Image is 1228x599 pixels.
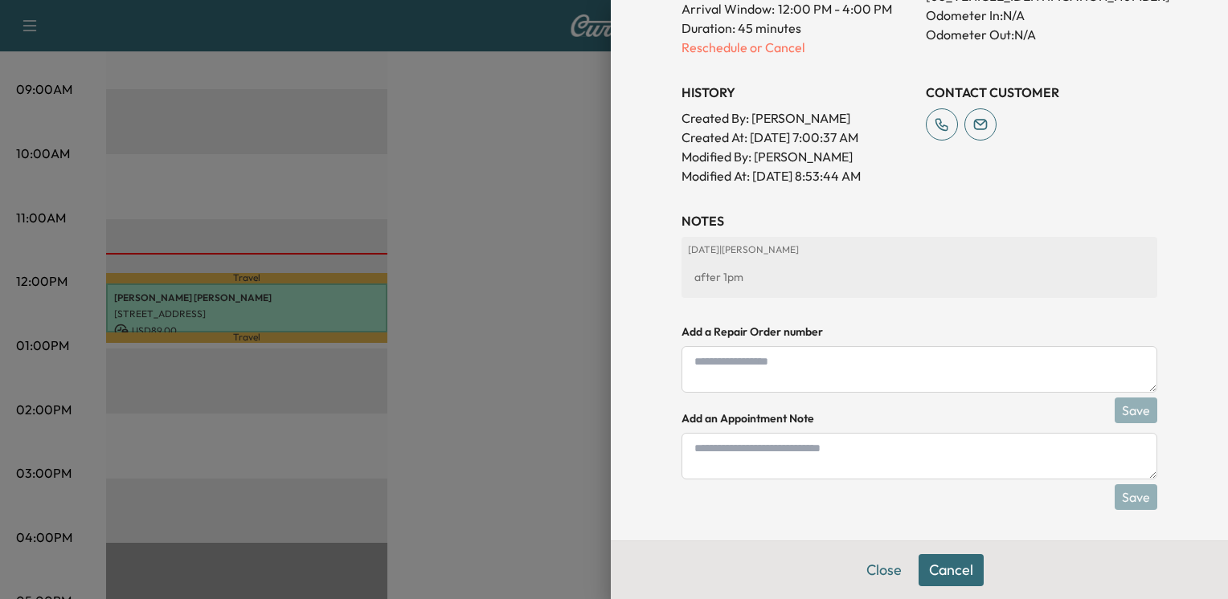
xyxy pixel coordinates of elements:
p: Modified By : [PERSON_NAME] [682,147,913,166]
p: Odometer Out: N/A [926,25,1157,44]
p: Odometer In: N/A [926,6,1157,25]
h3: History [682,83,913,102]
p: Duration: 45 minutes [682,18,913,38]
p: Reschedule or Cancel [682,38,913,57]
p: Modified At : [DATE] 8:53:44 AM [682,166,913,185]
h3: CONTACT CUSTOMER [926,83,1157,102]
h3: NOTES [682,211,1157,230]
div: after 1pm [688,263,1151,291]
button: Cancel [919,554,984,586]
button: Close [856,554,912,586]
p: [DATE] | [PERSON_NAME] [688,243,1151,256]
p: Created By : [PERSON_NAME] [682,108,913,128]
h4: Add an Appointment Note [682,410,1157,426]
h4: Add a Repair Order number [682,324,1157,340]
p: Created At : [DATE] 7:00:37 AM [682,128,913,147]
